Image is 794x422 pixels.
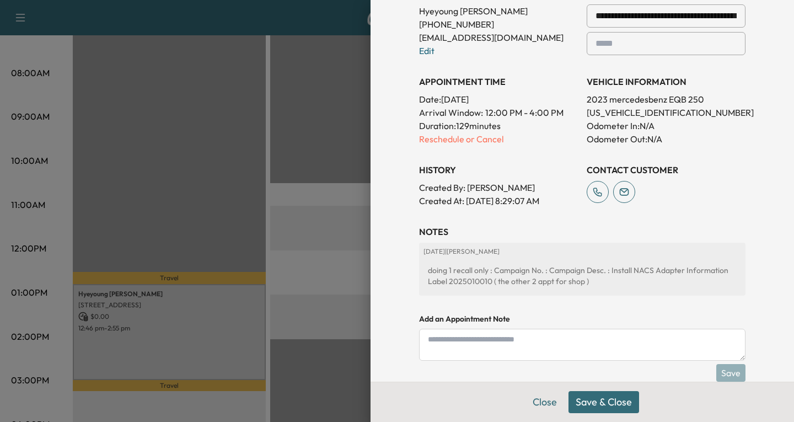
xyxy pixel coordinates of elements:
h3: APPOINTMENT TIME [419,75,578,88]
h3: VEHICLE INFORMATION [587,75,745,88]
p: Date: [DATE] [419,93,578,106]
a: Edit [419,45,434,56]
h3: CONTACT CUSTOMER [587,163,745,177]
p: Odometer In: N/A [587,119,745,132]
span: 12:00 PM - 4:00 PM [485,106,564,119]
button: Save & Close [568,391,639,413]
div: doing 1 recall only : Campaign No. : Campaign Desc. : Install NACS Adapter Information Label 2025... [423,260,741,291]
p: [PHONE_NUMBER] [419,18,578,31]
p: Arrival Window: [419,106,578,119]
p: Hyeyoung [PERSON_NAME] [419,4,578,18]
p: Odometer Out: N/A [587,132,745,146]
p: 2023 mercedesbenz EQB 250 [587,93,745,106]
p: Reschedule or Cancel [419,132,578,146]
h3: History [419,163,578,177]
p: Duration: 129 minutes [419,119,578,132]
p: [EMAIL_ADDRESS][DOMAIN_NAME] [419,31,578,44]
h3: NOTES [419,225,745,238]
h4: Add an Appointment Note [419,313,745,324]
p: [DATE] | [PERSON_NAME] [423,247,741,256]
p: Created By : [PERSON_NAME] [419,181,578,194]
p: [US_VEHICLE_IDENTIFICATION_NUMBER] [587,106,745,119]
p: Created At : [DATE] 8:29:07 AM [419,194,578,207]
button: Close [525,391,564,413]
